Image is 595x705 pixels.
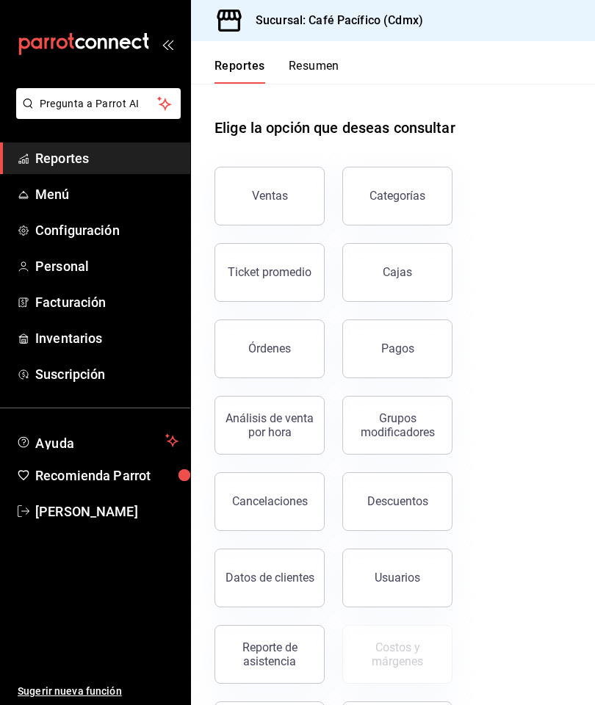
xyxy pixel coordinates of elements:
[248,341,291,355] div: Órdenes
[352,640,443,668] div: Costos y márgenes
[35,256,178,276] span: Personal
[35,432,159,449] span: Ayuda
[342,625,452,684] button: Contrata inventarios para ver este reporte
[232,494,308,508] div: Cancelaciones
[16,88,181,119] button: Pregunta a Parrot AI
[252,189,288,203] div: Ventas
[342,243,452,302] a: Cajas
[214,167,325,225] button: Ventas
[289,59,339,84] button: Resumen
[10,106,181,122] a: Pregunta a Parrot AI
[214,625,325,684] button: Reporte de asistencia
[35,466,178,485] span: Recomienda Parrot
[40,96,158,112] span: Pregunta a Parrot AI
[226,571,314,585] div: Datos de clientes
[35,148,178,168] span: Reportes
[375,571,420,585] div: Usuarios
[35,502,178,521] span: [PERSON_NAME]
[224,411,315,439] div: Análisis de venta por hora
[369,189,425,203] div: Categorías
[35,328,178,348] span: Inventarios
[352,411,443,439] div: Grupos modificadores
[244,12,423,29] h3: Sucursal: Café Pacífico (Cdmx)
[214,243,325,302] button: Ticket promedio
[214,117,455,139] h1: Elige la opción que deseas consultar
[367,494,428,508] div: Descuentos
[214,549,325,607] button: Datos de clientes
[214,59,339,84] div: navigation tabs
[18,684,178,699] span: Sugerir nueva función
[342,472,452,531] button: Descuentos
[228,265,311,279] div: Ticket promedio
[214,59,265,84] button: Reportes
[342,396,452,455] button: Grupos modificadores
[35,220,178,240] span: Configuración
[342,549,452,607] button: Usuarios
[35,292,178,312] span: Facturación
[35,364,178,384] span: Suscripción
[162,38,173,50] button: open_drawer_menu
[383,264,413,281] div: Cajas
[224,640,315,668] div: Reporte de asistencia
[381,341,414,355] div: Pagos
[214,319,325,378] button: Órdenes
[214,472,325,531] button: Cancelaciones
[214,396,325,455] button: Análisis de venta por hora
[35,184,178,204] span: Menú
[342,167,452,225] button: Categorías
[342,319,452,378] button: Pagos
